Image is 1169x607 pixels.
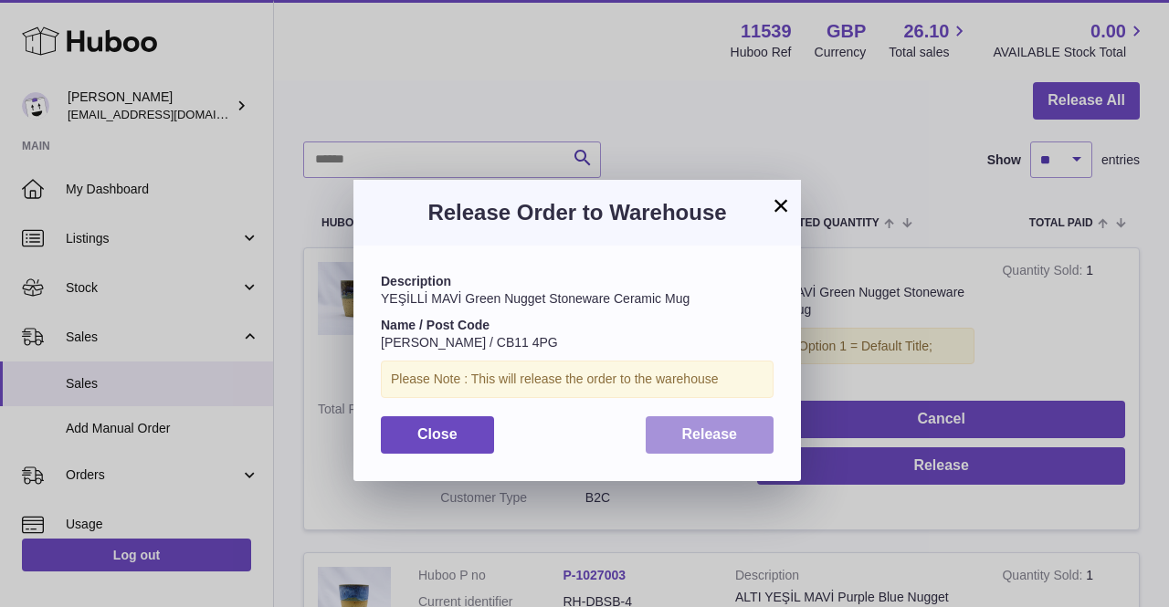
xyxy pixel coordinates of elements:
span: Release [682,426,738,442]
button: × [770,194,792,216]
strong: Name / Post Code [381,318,490,332]
strong: Description [381,274,451,288]
span: [PERSON_NAME] / CB11 4PG [381,335,558,350]
button: Release [646,416,774,454]
button: Close [381,416,494,454]
div: Please Note : This will release the order to the warehouse [381,361,774,398]
span: YEŞİLLİ MAVİ Green Nugget Stoneware Ceramic Mug [381,291,690,306]
span: Close [417,426,458,442]
h3: Release Order to Warehouse [381,198,774,227]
